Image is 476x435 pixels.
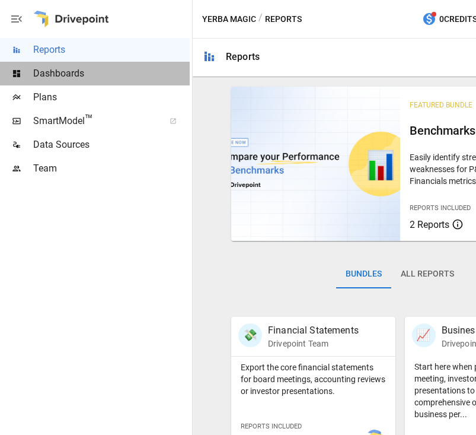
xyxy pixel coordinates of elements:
[33,90,190,104] span: Plans
[202,12,256,27] button: Yerba Magic
[241,423,302,430] span: Reports Included
[410,101,472,109] span: Featured Bundle
[33,161,190,176] span: Team
[268,338,359,350] p: Drivepoint Team
[391,260,464,288] button: All Reports
[85,112,93,127] span: ™
[268,323,359,338] p: Financial Statements
[33,66,190,81] span: Dashboards
[336,260,391,288] button: Bundles
[231,87,400,241] img: video thumbnail
[410,219,449,230] span: 2 Reports
[412,323,436,347] div: 📈
[226,51,260,62] div: Reports
[33,43,190,57] span: Reports
[241,361,386,397] p: Export the core financial statements for board meetings, accounting reviews or investor presentat...
[238,323,262,347] div: 💸
[33,138,190,152] span: Data Sources
[258,12,263,27] div: /
[33,114,156,128] span: SmartModel
[410,204,471,212] span: Reports Included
